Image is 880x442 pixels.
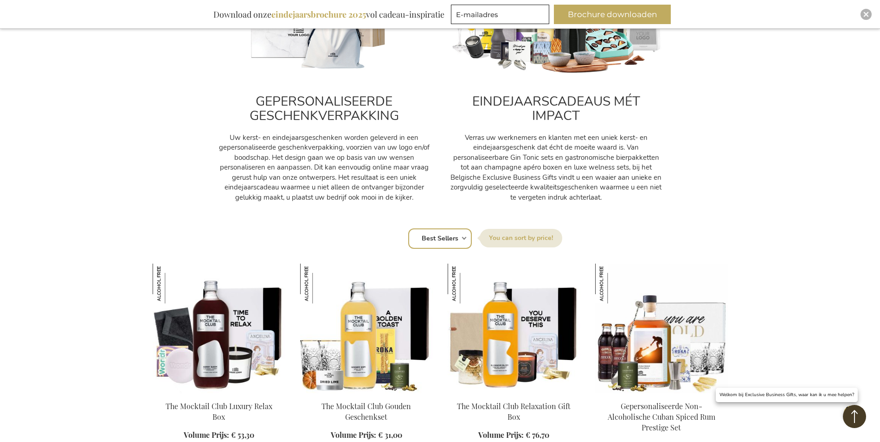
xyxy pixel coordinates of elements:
[595,264,728,393] img: Personalised Non-Alcoholic Cuban Spiced Rum Prestige Set
[300,264,433,393] img: The Mocktail Club Golden Gift Set Ginger Gem
[184,430,254,441] a: Volume Prijs: € 53,30
[457,401,571,422] a: The Mocktail Club Relaxation Gift Box
[448,264,580,393] img: The Mocktail Club Relaxation Gift Box
[861,9,872,20] div: Close
[153,390,285,398] a: The Mocktail Club Luxury Relax Box The Mocktail Club Luxury Relax Box
[153,264,285,393] img: The Mocktail Club Luxury Relax Box
[271,9,366,20] b: eindejaarsbrochure 2025
[300,264,340,303] img: The Mocktail Club Gouden Geschenkset
[451,5,549,24] input: E-mailadres
[450,95,663,123] h2: EINDEJAARSCADEAUS MÉT IMPACT
[448,390,580,398] a: The Mocktail Club Relaxation Gift Box The Mocktail Club Relaxation Gift Box
[209,5,449,24] div: Download onze vol cadeau-inspiratie
[448,264,488,303] img: The Mocktail Club Relaxation Gift Box
[608,401,715,432] a: Gepersonaliseerde Non-Alcoholische Cuban Spiced Rum Prestige Set
[451,5,552,27] form: marketing offers and promotions
[480,229,562,247] label: Sorteer op
[184,430,229,440] span: Volume Prijs:
[378,430,402,440] span: € 31,00
[450,133,663,202] p: Verras uw werknemers en klanten met een uniek kerst- en eindejaarsgeschenk dat écht de moeite waa...
[331,430,376,440] span: Volume Prijs:
[478,430,549,441] a: Volume Prijs: € 76,70
[595,390,728,398] a: Personalised Non-Alcoholic Cuban Spiced Rum Prestige Set Gepersonaliseerde Non-Alcoholische Cuban...
[526,430,549,440] span: € 76,70
[300,390,433,398] a: The Mocktail Club Golden Gift Set Ginger Gem The Mocktail Club Gouden Geschenkset
[321,401,411,422] a: The Mocktail Club Gouden Geschenkset
[595,264,635,303] img: Gepersonaliseerde Non-Alcoholische Cuban Spiced Rum Prestige Set
[231,430,254,440] span: € 53,30
[331,430,402,441] a: Volume Prijs: € 31,00
[218,95,431,123] h2: GEPERSONALISEERDE GESCHENKVERPAKKING
[166,401,272,422] a: The Mocktail Club Luxury Relax Box
[554,5,671,24] button: Brochure downloaden
[218,133,431,202] p: Uw kerst- en eindejaarsgeschenken worden geleverd in een gepersonaliseerde geschenkverpakking, vo...
[863,12,869,17] img: Close
[478,430,524,440] span: Volume Prijs:
[153,264,193,303] img: The Mocktail Club Luxury Relax Box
